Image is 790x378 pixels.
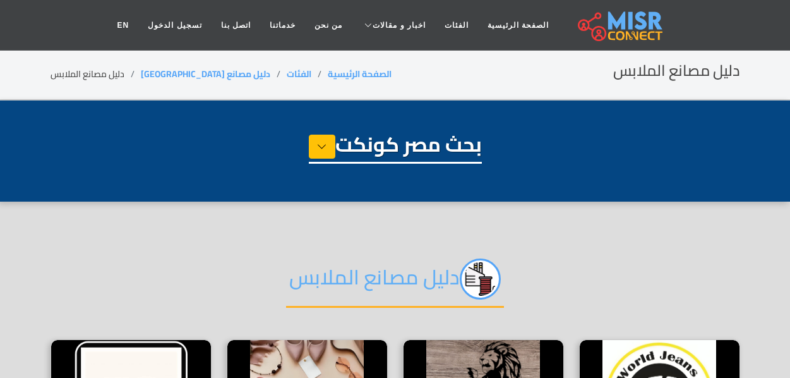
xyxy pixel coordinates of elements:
[352,13,435,37] a: اخبار و مقالات
[373,20,426,31] span: اخبار و مقالات
[287,66,311,82] a: الفئات
[613,62,740,80] h2: دليل مصانع الملابس
[309,132,482,164] h1: بحث مصر كونكت
[260,13,305,37] a: خدماتنا
[51,68,141,81] li: دليل مصانع الملابس
[141,66,270,82] a: دليل مصانع [GEOGRAPHIC_DATA]
[435,13,478,37] a: الفئات
[305,13,352,37] a: من نحن
[286,259,504,308] h2: دليل مصانع الملابس
[578,9,662,41] img: main.misr_connect
[478,13,558,37] a: الصفحة الرئيسية
[212,13,260,37] a: اتصل بنا
[460,259,501,300] img: jc8qEEzyi89FPzAOrPPq.png
[138,13,211,37] a: تسجيل الدخول
[328,66,392,82] a: الصفحة الرئيسية
[108,13,139,37] a: EN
